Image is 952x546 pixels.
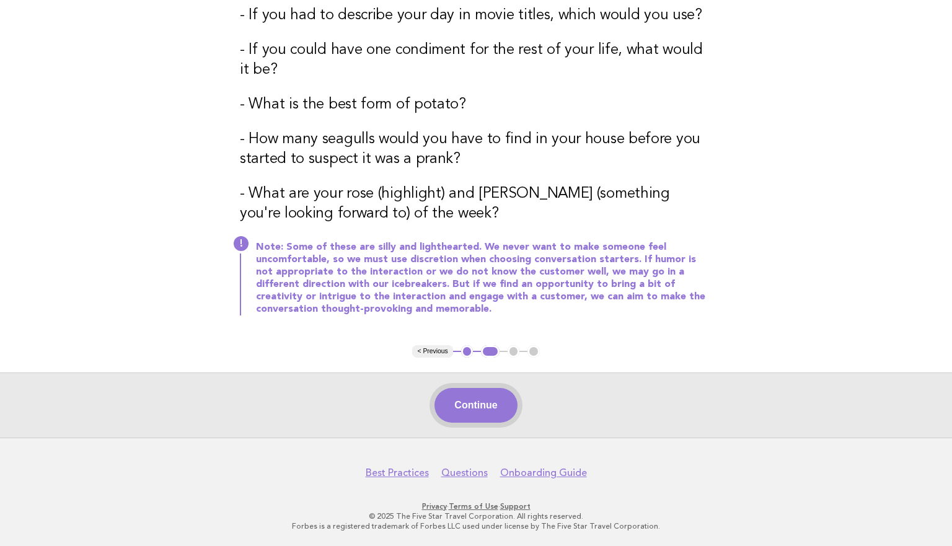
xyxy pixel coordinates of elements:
h3: - If you had to describe your day in movie titles, which would you use? [240,6,712,25]
h3: - If you could have one condiment for the rest of your life, what would it be? [240,40,712,80]
h3: - What is the best form of potato? [240,95,712,115]
button: 2 [481,345,499,358]
p: · · [97,501,855,511]
a: Support [500,502,531,511]
button: 1 [461,345,474,358]
p: Note: Some of these are silly and lighthearted. We never want to make someone feel uncomfortable,... [256,241,712,315]
button: < Previous [412,345,452,358]
a: Questions [441,467,488,479]
h3: - How many seagulls would you have to find in your house before you started to suspect it was a p... [240,130,712,169]
a: Best Practices [366,467,429,479]
button: Continue [434,388,517,423]
a: Terms of Use [449,502,498,511]
p: © 2025 The Five Star Travel Corporation. All rights reserved. [97,511,855,521]
p: Forbes is a registered trademark of Forbes LLC used under license by The Five Star Travel Corpora... [97,521,855,531]
a: Privacy [422,502,447,511]
a: Onboarding Guide [500,467,587,479]
h3: - What are your rose (highlight) and [PERSON_NAME] (something you're looking forward to) of the w... [240,184,712,224]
